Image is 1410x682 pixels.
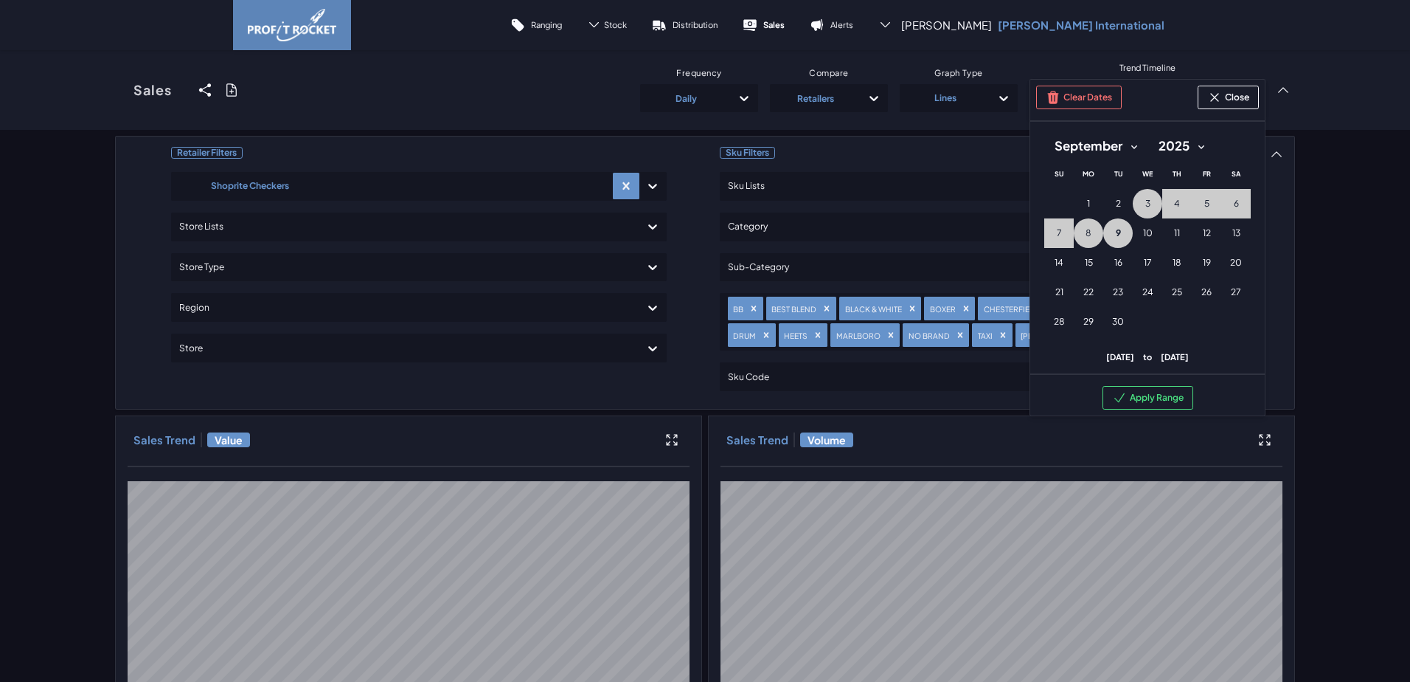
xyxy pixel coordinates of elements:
span: 16 [1114,257,1122,269]
span: Mo [1083,170,1094,178]
a: Ranging [498,7,574,43]
span: to [1134,351,1161,362]
div: BOXER [925,301,958,317]
div: BLACK & WHITE [841,301,904,317]
h3: Sales Trend [133,433,195,447]
span: 5 [1204,198,1209,210]
a: Distribution [639,7,730,43]
div: BB [729,301,746,317]
span: 25 [1172,286,1182,298]
a: Sales [115,66,190,114]
div: Remove BOXER [958,303,974,314]
span: 3 [1145,198,1150,210]
span: Sku Filters [720,147,775,159]
p: [PERSON_NAME] International [998,18,1164,32]
span: Trend Timeline [1119,62,1175,73]
span: Frequency [676,67,722,78]
span: Volume [800,433,853,447]
span: Compare [809,67,849,78]
button: Clear Dates [1036,86,1122,109]
div: Remove BB [746,303,762,314]
span: 2 [1116,198,1121,210]
div: DRUM [729,328,758,343]
span: Fr [1203,170,1211,178]
span: We [1142,170,1153,178]
a: Alerts [797,7,866,43]
span: 27 [1231,286,1241,298]
div: MARLBORO [832,328,883,343]
div: Sku Code [728,365,1181,389]
p: Sales [763,19,785,30]
div: Region [179,296,632,320]
span: 20 [1230,257,1242,269]
span: Graph Type [934,67,983,78]
div: Lines [908,86,983,110]
span: 6 [1234,198,1239,210]
span: 19 [1203,257,1211,269]
span: Tu [1114,170,1122,178]
span: 11 [1174,227,1180,239]
span: 10 [1143,227,1153,239]
span: 12 [1203,227,1211,239]
button: Apply Range [1102,386,1193,410]
span: 22 [1083,286,1094,298]
span: 9 [1116,227,1121,239]
span: Value [207,433,250,447]
span: 18 [1173,257,1181,269]
button: Close [1198,86,1259,109]
p: Ranging [531,19,562,30]
span: 23 [1113,286,1123,298]
div: Sub-Category [728,255,1181,279]
p: Distribution [673,19,718,30]
div: Remove DRUM [758,330,774,340]
span: 7 [1057,227,1062,239]
span: 29 [1083,316,1094,328]
div: Store [179,337,632,360]
a: Sales [730,7,797,43]
span: Sa [1232,170,1240,178]
span: 15 [1085,257,1093,269]
span: Su [1055,170,1063,178]
div: Remove MARLBORO [883,330,899,340]
div: BEST BLEND [767,301,819,317]
span: 13 [1232,227,1240,239]
span: 8 [1086,227,1091,239]
img: image [248,9,336,41]
div: HEETS [779,328,810,343]
span: 4 [1174,198,1180,210]
div: Store Type [179,255,632,279]
span: 21 [1055,286,1063,298]
div: Shoprite Checkers [179,174,321,198]
div: Remove BEST BLEND [819,303,835,314]
div: Category [728,215,1181,238]
div: TAXI [973,328,995,343]
span: 24 [1142,286,1153,298]
span: 1 [1087,198,1090,210]
span: 14 [1055,257,1063,269]
div: [PERSON_NAME] [1016,328,1086,343]
div: NO BRAND [904,328,952,343]
div: Remove TAXI [995,330,1011,340]
span: [PERSON_NAME] [901,18,992,32]
span: 26 [1201,286,1212,298]
div: Sku Lists [728,174,1181,198]
div: Retailers [778,86,853,110]
p: [DATE] [DATE] [1044,351,1251,362]
div: Remove NO BRAND [952,330,968,340]
span: Retailer Filters [171,147,243,159]
span: 28 [1054,316,1065,328]
div: CHESTERFIELD [979,301,1041,317]
span: 30 [1112,316,1124,328]
span: 17 [1144,257,1152,269]
span: Th [1173,170,1181,178]
div: Remove HEETS [810,330,826,340]
div: Remove BLACK & WHITE [904,303,920,314]
h3: Sales Trend [726,433,788,447]
div: Daily [648,86,723,110]
span: Stock [604,19,627,30]
div: Store Lists [179,215,632,238]
p: Alerts [830,19,853,30]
